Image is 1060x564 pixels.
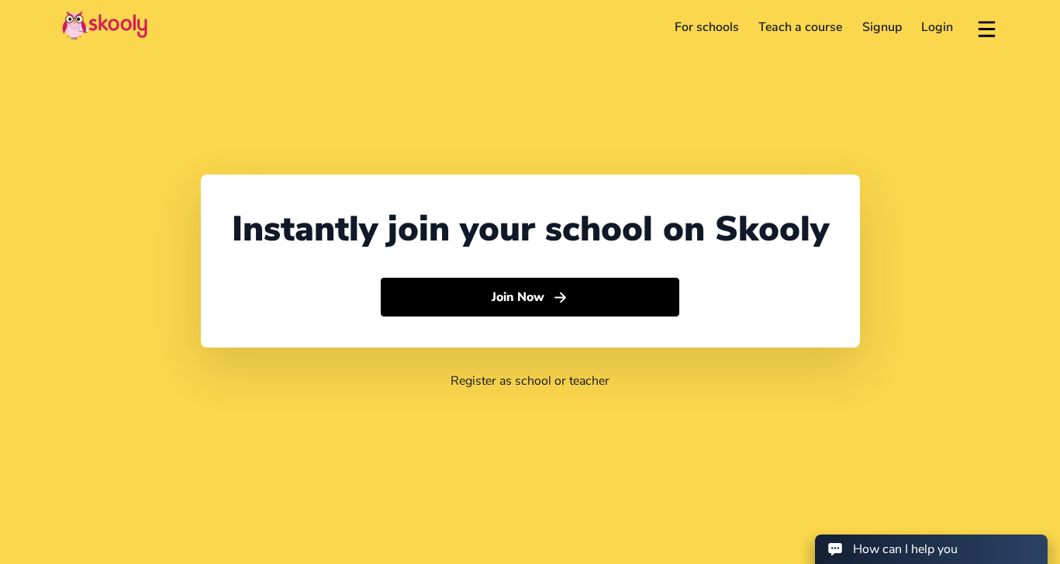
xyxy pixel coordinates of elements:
button: Join Nowarrow forward outline [381,278,679,317]
a: Signup [852,15,912,40]
ion-icon: arrow forward outline [552,289,568,306]
div: Instantly join your school on Skooly [232,206,829,253]
a: Register as school or teacher [451,372,609,389]
img: Skooly [62,10,147,40]
a: For schools [665,15,749,40]
button: menu outline [975,15,998,40]
a: Teach a course [748,15,852,40]
a: Login [912,15,964,40]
